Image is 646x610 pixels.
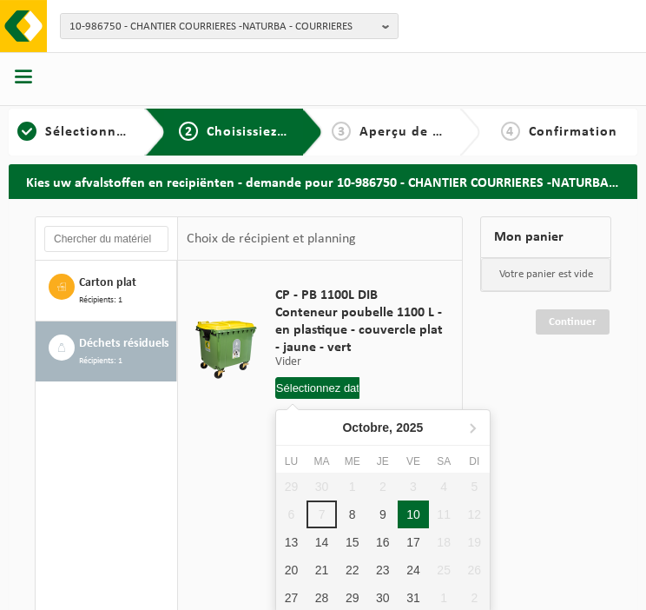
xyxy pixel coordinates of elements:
[178,217,365,261] div: Choix de récipient et planning
[337,501,367,528] div: 8
[207,125,496,139] span: Choisissiez les flux de déchets et récipients
[79,335,169,354] span: Déchets résiduels
[398,528,428,556] div: 17
[60,13,399,39] button: 10-986750 - CHANTIER COURRIERES -NATURBA - COURRIERES
[275,377,360,399] input: Sélectionnez date
[396,421,423,434] i: 2025
[337,556,367,584] div: 22
[44,226,168,252] input: Chercher du matériel
[79,293,122,308] span: Récipients: 1
[79,354,122,368] span: Récipients: 1
[179,122,198,141] span: 2
[367,528,398,556] div: 16
[501,122,520,141] span: 4
[337,453,367,470] div: Me
[17,122,36,141] span: 1
[275,304,445,356] span: Conteneur poubelle 1100 L - en plastique - couvercle plat - jaune - vert
[459,453,490,470] div: Di
[17,122,131,143] a: 1Sélectionner un site ici
[536,309,610,335] a: Continuer
[529,125,617,139] span: Confirmation
[276,453,307,470] div: Lu
[398,501,428,528] div: 10
[69,14,375,40] span: 10-986750 - CHANTIER COURRIERES -NATURBA - COURRIERES
[307,556,337,584] div: 21
[9,164,637,198] h2: Kies uw afvalstoffen en recipiënten - demande pour 10-986750 - CHANTIER COURRIERES -NATURBA - COU...
[79,274,136,293] span: Carton plat
[398,453,428,470] div: Ve
[398,556,428,584] div: 24
[36,261,177,322] button: Carton plat Récipients: 1
[307,453,337,470] div: Ma
[335,414,430,441] div: Octobre,
[359,125,527,139] span: Aperçu de vos demandes
[481,258,610,291] p: Votre panier est vide
[332,122,351,141] span: 3
[275,287,445,304] span: CP - PB 1100L DIB
[429,453,459,470] div: Sa
[307,528,337,556] div: 14
[275,356,445,368] p: Vider
[276,528,307,556] div: 13
[367,453,398,470] div: Je
[337,528,367,556] div: 15
[45,125,201,139] span: Sélectionner un site ici
[367,501,398,528] div: 9
[480,216,611,258] div: Mon panier
[367,556,398,584] div: 23
[276,556,307,584] div: 20
[36,322,177,381] button: Déchets résiduels Récipients: 1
